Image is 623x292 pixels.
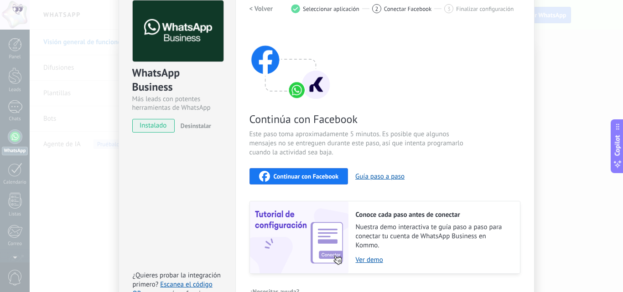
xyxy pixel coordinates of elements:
[613,135,622,156] span: Copilot
[133,119,174,133] span: instalado
[133,271,221,289] span: ¿Quieres probar la integración primero?
[177,119,211,133] button: Desinstalar
[384,5,432,12] span: Conectar Facebook
[356,256,511,264] a: Ver demo
[375,5,378,13] span: 2
[249,0,273,17] button: < Volver
[249,168,348,184] button: Continuar con Facebook
[132,66,222,95] div: WhatsApp Business
[249,112,467,126] span: Continúa con Facebook
[249,5,273,13] h2: < Volver
[274,173,339,179] span: Continuar con Facebook
[303,5,359,12] span: Seleccionar aplicación
[456,5,514,12] span: Finalizar configuración
[132,95,222,112] div: Más leads con potentes herramientas de WhatsApp
[249,130,467,157] span: Este paso toma aproximadamente 5 minutos. Es posible que algunos mensajes no se entreguen durante...
[133,0,223,62] img: logo_main.png
[356,223,511,250] span: Nuestra demo interactiva te guía paso a paso para conectar tu cuenta de WhatsApp Business en Kommo.
[355,172,405,181] button: Guía paso a paso
[181,122,211,130] span: Desinstalar
[249,28,332,101] img: connect with facebook
[447,5,451,13] span: 3
[356,210,511,219] h2: Conoce cada paso antes de conectar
